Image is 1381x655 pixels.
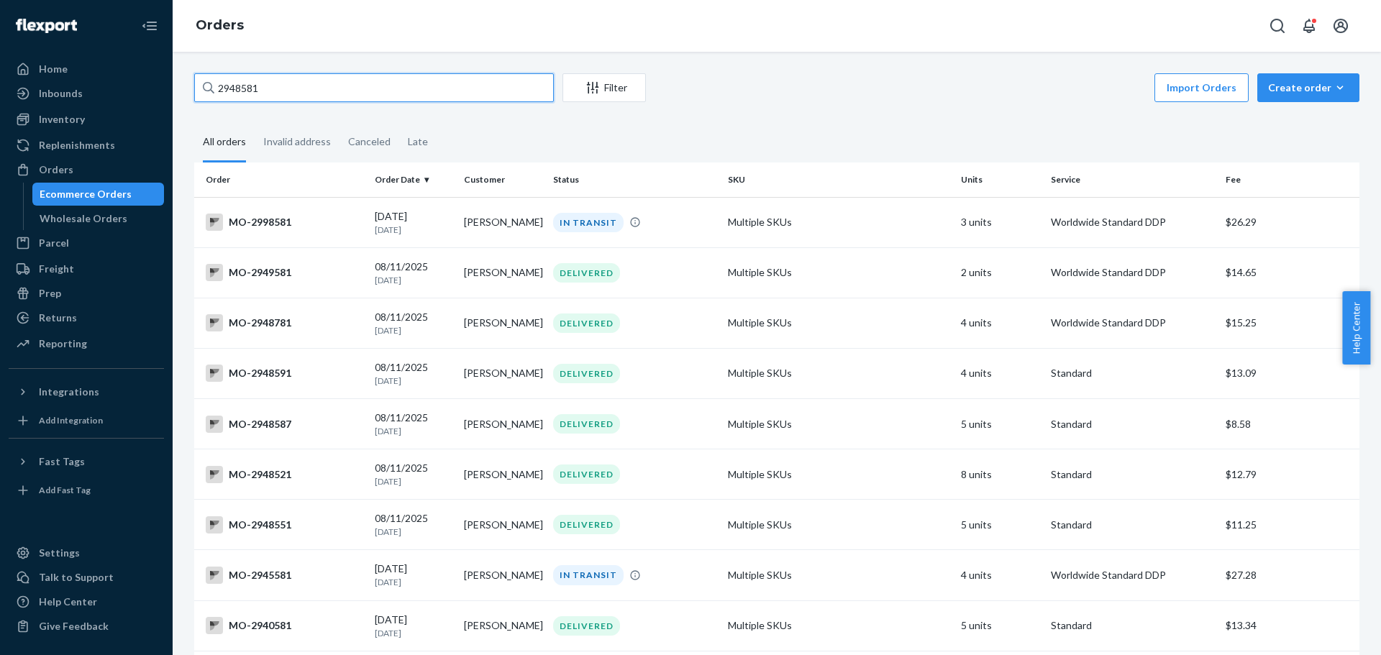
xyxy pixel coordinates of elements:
div: Inbounds [39,86,83,101]
td: 2 units [955,247,1044,298]
div: Freight [39,262,74,276]
a: Reporting [9,332,164,355]
td: 8 units [955,449,1044,500]
p: Standard [1051,366,1214,380]
div: Customer [464,173,542,185]
div: DELIVERED [553,364,620,383]
td: [PERSON_NAME] [458,298,547,348]
p: [DATE] [375,475,452,487]
div: Give Feedback [39,619,109,633]
div: 08/11/2025 [375,511,452,538]
button: Open account menu [1326,12,1355,40]
td: [PERSON_NAME] [458,348,547,398]
a: Replenishments [9,134,164,157]
div: Settings [39,546,80,560]
a: Home [9,58,164,81]
td: Multiple SKUs [722,247,955,298]
a: Returns [9,306,164,329]
div: Returns [39,311,77,325]
td: Multiple SKUs [722,449,955,500]
td: $13.09 [1220,348,1359,398]
th: SKU [722,162,955,197]
div: Reporting [39,336,87,351]
td: $12.79 [1220,449,1359,500]
div: 08/11/2025 [375,310,452,336]
p: [DATE] [375,425,452,437]
div: MO-2948587 [206,416,363,433]
div: DELIVERED [553,313,620,333]
div: MO-2945581 [206,567,363,584]
button: Help Center [1342,291,1370,365]
p: Standard [1051,467,1214,482]
p: Worldwide Standard DDP [1051,316,1214,330]
div: DELIVERED [553,515,620,534]
p: Worldwide Standard DDP [1051,568,1214,582]
p: Standard [1051,518,1214,532]
div: Canceled [348,123,391,160]
div: Prep [39,286,61,301]
p: [DATE] [375,224,452,236]
div: MO-2949581 [206,264,363,281]
div: 08/11/2025 [375,411,452,437]
p: Standard [1051,618,1214,633]
div: DELIVERED [553,414,620,434]
td: $27.28 [1220,550,1359,600]
p: Standard [1051,417,1214,431]
button: Create order [1257,73,1359,102]
a: Wholesale Orders [32,207,165,230]
a: Talk to Support [9,566,164,589]
td: [PERSON_NAME] [458,500,547,550]
a: Inventory [9,108,164,131]
div: Talk to Support [39,570,114,585]
div: Fast Tags [39,454,85,469]
td: $26.29 [1220,197,1359,247]
div: DELIVERED [553,263,620,283]
td: 5 units [955,500,1044,550]
td: Multiple SKUs [722,550,955,600]
div: MO-2948521 [206,466,363,483]
p: Worldwide Standard DDP [1051,215,1214,229]
td: 3 units [955,197,1044,247]
div: Replenishments [39,138,115,152]
div: Late [408,123,428,160]
ol: breadcrumbs [184,5,255,47]
p: [DATE] [375,375,452,387]
div: MO-2948551 [206,516,363,533]
p: Worldwide Standard DDP [1051,265,1214,280]
div: Add Integration [39,414,103,426]
td: $8.58 [1220,399,1359,449]
div: 08/11/2025 [375,461,452,487]
th: Units [955,162,1044,197]
td: [PERSON_NAME] [458,399,547,449]
td: 4 units [955,348,1044,398]
td: Multiple SKUs [722,197,955,247]
div: 08/11/2025 [375,360,452,387]
button: Open Search Box [1263,12,1292,40]
td: Multiple SKUs [722,500,955,550]
a: Orders [9,158,164,181]
td: Multiple SKUs [722,600,955,651]
th: Fee [1220,162,1359,197]
div: Help Center [39,595,97,609]
div: Add Fast Tag [39,484,91,496]
td: [PERSON_NAME] [458,197,547,247]
img: Flexport logo [16,19,77,33]
p: [DATE] [375,526,452,538]
div: Home [39,62,68,76]
td: 4 units [955,550,1044,600]
div: Create order [1268,81,1349,95]
div: MO-2948781 [206,314,363,331]
a: Freight [9,257,164,280]
div: 08/11/2025 [375,260,452,286]
div: IN TRANSIT [553,565,624,585]
div: IN TRANSIT [553,213,624,232]
button: Integrations [9,380,164,403]
td: $11.25 [1220,500,1359,550]
div: DELIVERED [553,464,620,484]
td: Multiple SKUs [722,298,955,348]
a: Add Integration [9,409,164,432]
button: Close Navigation [135,12,164,40]
div: Integrations [39,385,99,399]
div: All orders [203,123,246,162]
div: MO-2940581 [206,617,363,634]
